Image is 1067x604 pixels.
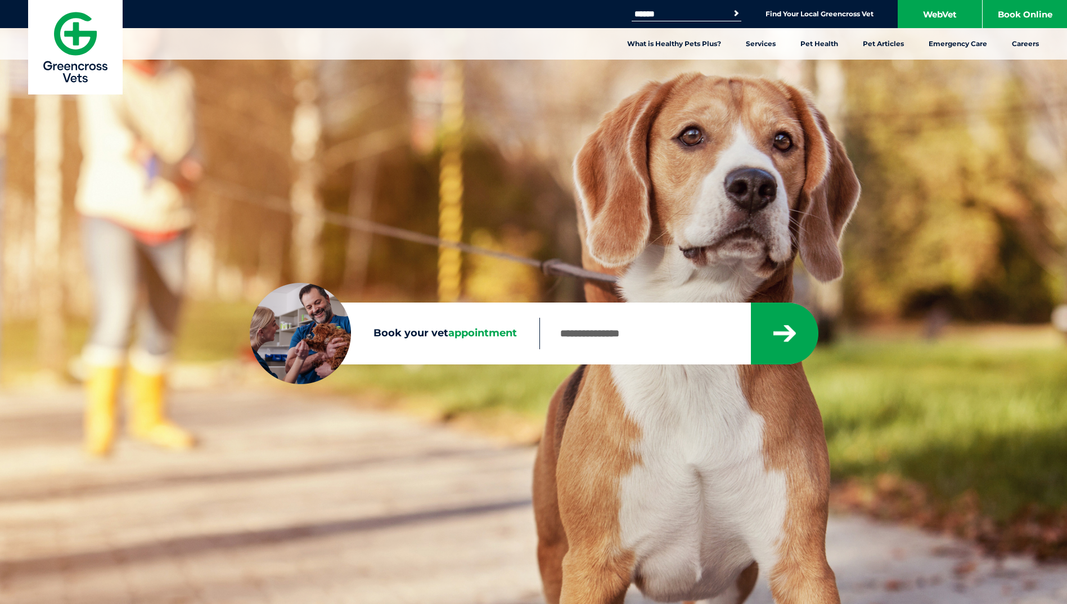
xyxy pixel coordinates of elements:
span: appointment [448,327,517,339]
a: Emergency Care [916,28,1000,60]
button: Search [731,8,742,19]
a: Find Your Local Greencross Vet [766,10,874,19]
a: Services [733,28,788,60]
a: Pet Health [788,28,850,60]
a: Careers [1000,28,1051,60]
a: What is Healthy Pets Plus? [615,28,733,60]
label: Book your vet [250,325,539,342]
a: Pet Articles [850,28,916,60]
